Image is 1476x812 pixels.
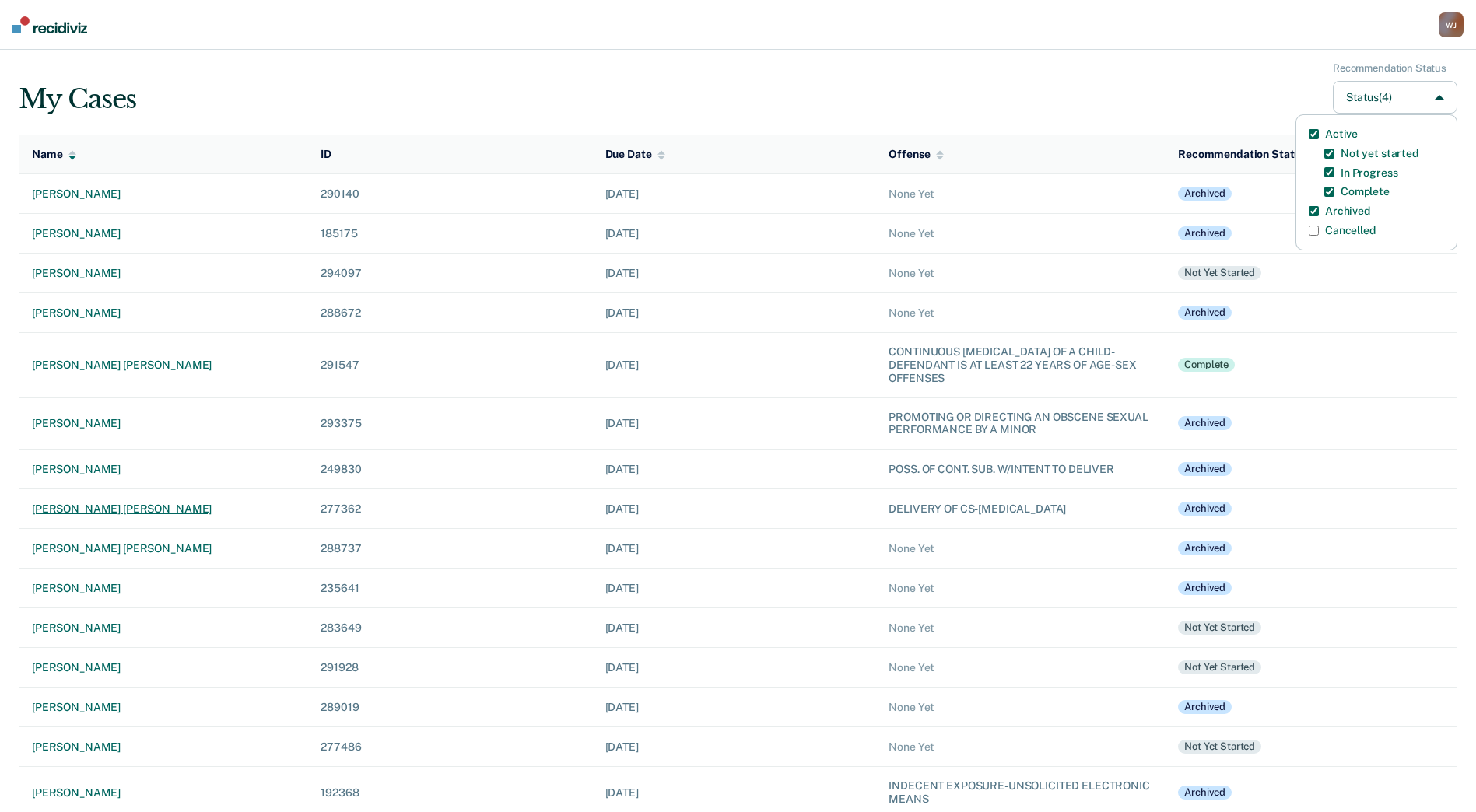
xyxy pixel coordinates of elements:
div: W J [1439,12,1464,37]
td: [DATE] [593,608,877,648]
img: Recidiviz [12,16,87,33]
div: [PERSON_NAME] [32,306,296,320]
td: 289019 [308,688,592,727]
td: 277362 [308,489,592,529]
div: Recommendation Status [1333,62,1446,75]
div: Not yet started [1178,266,1261,280]
td: [DATE] [593,489,877,529]
label: Active [1325,128,1358,141]
label: Cancelled [1325,224,1376,237]
td: [DATE] [593,333,877,397]
div: Name [32,148,76,161]
div: PROMOTING OR DIRECTING AN OBSCENE SEXUAL PERFORMANCE BY A MINOR [889,411,1153,437]
td: [DATE] [593,397,877,450]
button: WJ [1439,12,1464,37]
div: [PERSON_NAME] [32,621,296,635]
label: In Progress [1341,166,1397,180]
td: 235641 [308,569,592,608]
div: ID [321,148,331,161]
label: Complete [1341,185,1390,198]
div: None Yet [889,542,1153,555]
div: [PERSON_NAME] [32,187,296,201]
div: [PERSON_NAME] [32,786,296,800]
td: [DATE] [593,569,877,608]
label: Not yet started [1341,147,1418,160]
div: My Cases [19,83,136,115]
div: None Yet [889,701,1153,714]
label: Archived [1325,205,1370,218]
td: 185175 [308,214,592,254]
div: INDECENT EXPOSURE-UNSOLICITED ELECTRONIC MEANS [889,779,1153,806]
td: 291547 [308,333,592,397]
div: Archived [1178,306,1232,320]
div: DELIVERY OF CS-[MEDICAL_DATA] [889,502,1153,516]
div: Complete [1178,358,1235,372]
div: [PERSON_NAME] [PERSON_NAME] [32,502,296,516]
td: 294097 [308,254,592,293]
div: None Yet [889,306,1153,320]
div: [PERSON_NAME] [PERSON_NAME] [32,359,296,372]
td: [DATE] [593,174,877,214]
div: [PERSON_NAME] [32,463,296,476]
button: Status(4) [1333,81,1457,114]
div: Archived [1178,187,1232,201]
div: Archived [1178,226,1232,240]
td: [DATE] [593,727,877,767]
div: Archived [1178,502,1232,516]
div: None Yet [889,740,1153,754]
div: Archived [1178,581,1232,595]
td: 277486 [308,727,592,767]
div: Archived [1178,416,1232,430]
div: Archived [1178,541,1232,555]
td: [DATE] [593,293,877,333]
div: None Yet [889,227,1153,240]
div: [PERSON_NAME] [32,267,296,280]
div: [PERSON_NAME] [32,417,296,430]
div: [PERSON_NAME] [32,661,296,674]
td: 288672 [308,293,592,333]
div: Not yet started [1178,660,1261,674]
div: POSS. OF CONT. SUB. W/INTENT TO DELIVER [889,463,1153,476]
td: [DATE] [593,688,877,727]
div: None Yet [889,661,1153,674]
div: Archived [1178,786,1232,800]
div: None Yet [889,621,1153,635]
div: Archived [1178,700,1232,714]
td: 290140 [308,174,592,214]
td: [DATE] [593,450,877,489]
div: [PERSON_NAME] [32,582,296,595]
div: [PERSON_NAME] [PERSON_NAME] [32,542,296,555]
td: 291928 [308,648,592,688]
td: [DATE] [593,529,877,569]
div: [PERSON_NAME] [32,740,296,754]
div: None Yet [889,267,1153,280]
td: 283649 [308,608,592,648]
div: CONTINUOUS [MEDICAL_DATA] OF A CHILD-DEFENDANT IS AT LEAST 22 YEARS OF AGE-SEX OFFENSES [889,345,1153,384]
div: Not yet started [1178,740,1261,754]
td: [DATE] [593,648,877,688]
div: Offense [889,148,944,161]
div: None Yet [889,187,1153,201]
div: Archived [1178,462,1232,476]
td: 249830 [308,450,592,489]
div: Recommendation Status [1178,148,1320,161]
div: [PERSON_NAME] [32,701,296,714]
td: 293375 [308,397,592,450]
div: None Yet [889,582,1153,595]
div: Not yet started [1178,621,1261,635]
div: [PERSON_NAME] [32,227,296,240]
div: Due Date [605,148,666,161]
td: 288737 [308,529,592,569]
td: [DATE] [593,214,877,254]
td: [DATE] [593,254,877,293]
